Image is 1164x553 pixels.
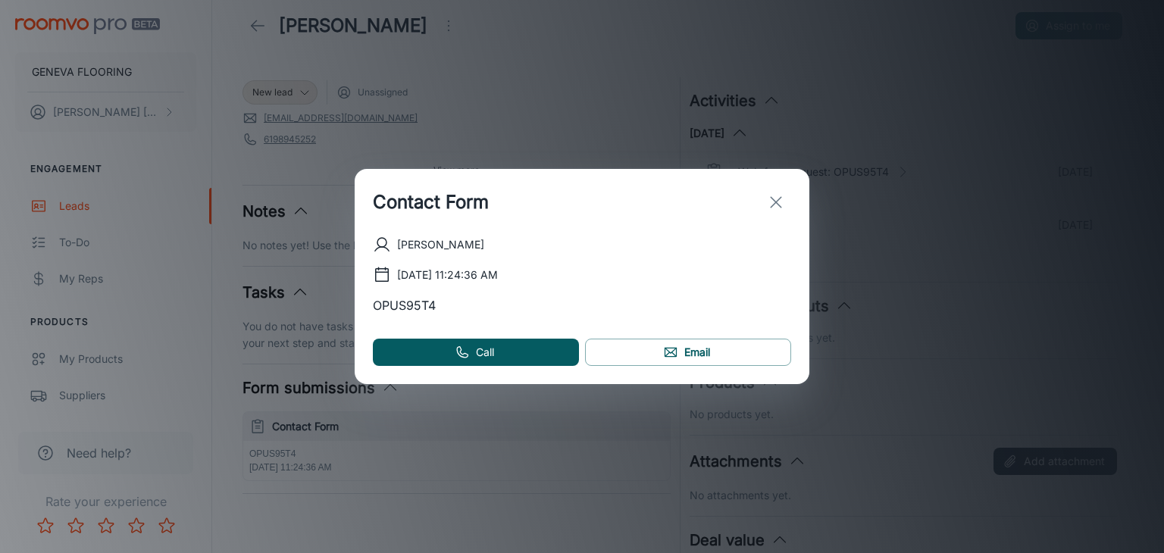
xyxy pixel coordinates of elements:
p: [DATE] 11:24:36 AM [397,267,498,283]
a: Call [373,339,579,366]
a: Email [585,339,791,366]
p: OPUS95T4 [373,296,791,314]
button: exit [761,187,791,217]
p: [PERSON_NAME] [397,236,484,253]
h1: Contact Form [373,189,489,216]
